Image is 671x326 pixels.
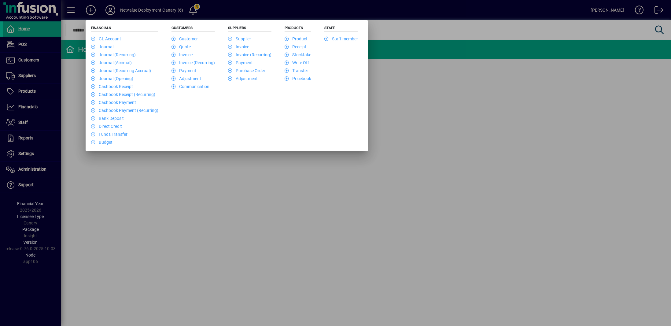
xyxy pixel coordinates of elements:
h5: Products [285,26,311,32]
a: Journal (Opening) [91,76,133,81]
a: Journal [91,44,113,49]
a: Journal (Recurring Accrual) [91,68,151,73]
h5: Staff [324,26,358,32]
a: Cashbook Receipt [91,84,133,89]
a: Adjustment [171,76,201,81]
a: Funds Transfer [91,132,127,137]
a: Cashbook Receipt (Recurring) [91,92,155,97]
a: Direct Credit [91,124,122,129]
a: Transfer [285,68,308,73]
a: Quote [171,44,191,49]
a: Communication [171,84,209,89]
a: Write Off [285,60,309,65]
a: Invoice (Recurring) [171,60,215,65]
a: Journal (Recurring) [91,52,136,57]
a: Stocktake [285,52,311,57]
a: Bank Deposit [91,116,124,121]
a: Purchase Order [228,68,265,73]
a: Adjustment [228,76,258,81]
a: Journal (Accrual) [91,60,132,65]
a: Staff member [324,36,358,41]
a: Cashbook Payment [91,100,136,105]
a: Payment [171,68,196,73]
a: Payment [228,60,253,65]
a: Supplier [228,36,251,41]
h5: Financials [91,26,158,32]
a: Invoice [171,52,193,57]
a: Invoice (Recurring) [228,52,271,57]
a: Pricebook [285,76,311,81]
a: Invoice [228,44,249,49]
h5: Customers [171,26,215,32]
a: Customer [171,36,198,41]
a: GL Account [91,36,121,41]
h5: Suppliers [228,26,271,32]
a: Product [285,36,308,41]
a: Budget [91,140,112,145]
a: Cashbook Payment (Recurring) [91,108,158,113]
a: Receipt [285,44,306,49]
